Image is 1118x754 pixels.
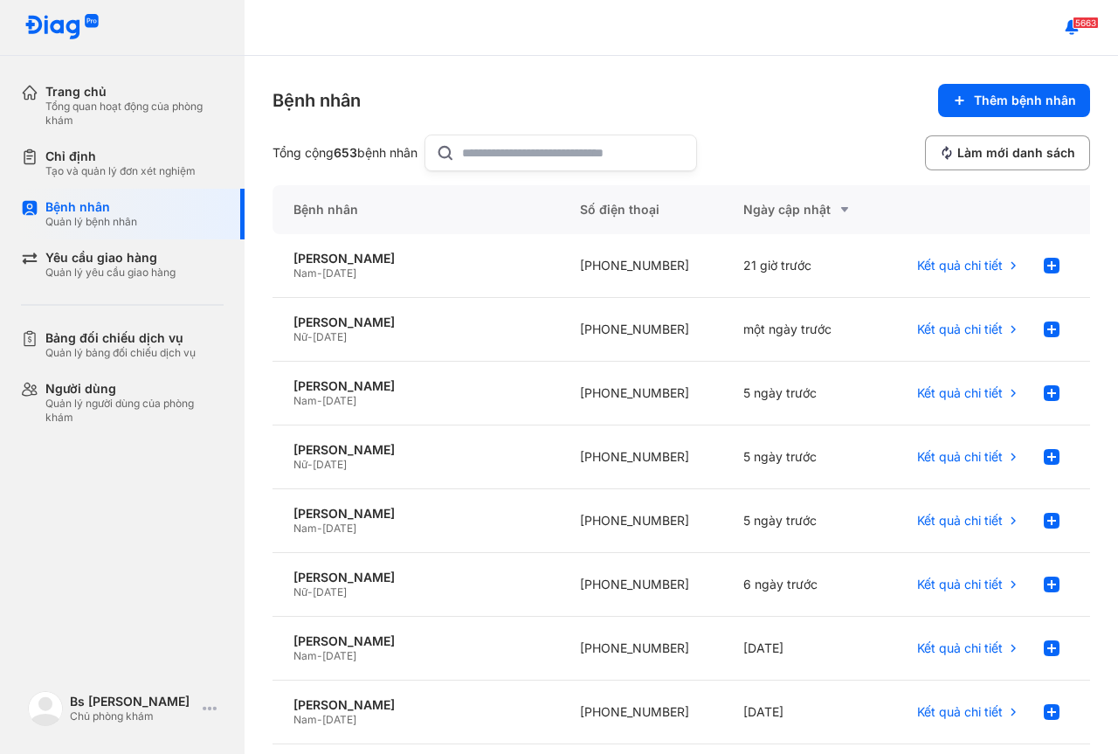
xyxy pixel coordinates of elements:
[917,322,1003,337] span: Kết quả chi tiết
[322,266,356,280] span: [DATE]
[293,442,538,458] div: [PERSON_NAME]
[45,100,224,128] div: Tổng quan hoạt động của phòng khám
[917,258,1003,273] span: Kết quả chi tiết
[317,522,322,535] span: -
[957,145,1075,161] span: Làm mới danh sách
[559,681,722,744] div: [PHONE_NUMBER]
[334,145,357,160] span: 653
[293,251,538,266] div: [PERSON_NAME]
[722,617,886,681] div: [DATE]
[45,215,137,229] div: Quản lý bệnh nhân
[559,362,722,425] div: [PHONE_NUMBER]
[917,577,1003,592] span: Kết quả chi tiết
[917,704,1003,720] span: Kết quả chi tiết
[307,585,313,598] span: -
[293,570,538,585] div: [PERSON_NAME]
[45,346,196,360] div: Quản lý bảng đối chiếu dịch vụ
[722,362,886,425] div: 5 ngày trước
[317,266,322,280] span: -
[1073,17,1099,29] span: 5663
[273,145,418,161] div: Tổng cộng bệnh nhân
[293,330,307,343] span: Nữ
[917,449,1003,465] span: Kết quả chi tiết
[293,649,317,662] span: Nam
[559,617,722,681] div: [PHONE_NUMBER]
[293,315,538,330] div: [PERSON_NAME]
[70,694,196,709] div: Bs [PERSON_NAME]
[313,458,347,471] span: [DATE]
[293,394,317,407] span: Nam
[28,691,63,726] img: logo
[938,84,1090,117] button: Thêm bệnh nhân
[722,489,886,553] div: 5 ngày trước
[317,649,322,662] span: -
[559,234,722,298] div: [PHONE_NUMBER]
[559,425,722,489] div: [PHONE_NUMBER]
[559,553,722,617] div: [PHONE_NUMBER]
[45,164,196,178] div: Tạo và quản lý đơn xét nghiệm
[45,381,224,397] div: Người dùng
[45,330,196,346] div: Bảng đối chiếu dịch vụ
[559,489,722,553] div: [PHONE_NUMBER]
[307,458,313,471] span: -
[925,135,1090,170] button: Làm mới danh sách
[722,298,886,362] div: một ngày trước
[293,713,317,726] span: Nam
[45,250,176,266] div: Yêu cầu giao hàng
[317,394,322,407] span: -
[45,149,196,164] div: Chỉ định
[293,585,307,598] span: Nữ
[313,585,347,598] span: [DATE]
[273,185,559,234] div: Bệnh nhân
[45,397,224,425] div: Quản lý người dùng của phòng khám
[293,378,538,394] div: [PERSON_NAME]
[293,522,317,535] span: Nam
[45,199,137,215] div: Bệnh nhân
[917,513,1003,529] span: Kết quả chi tiết
[70,709,196,723] div: Chủ phòng khám
[917,385,1003,401] span: Kết quả chi tiết
[273,88,361,113] div: Bệnh nhân
[322,649,356,662] span: [DATE]
[317,713,322,726] span: -
[559,298,722,362] div: [PHONE_NUMBER]
[293,697,538,713] div: [PERSON_NAME]
[722,553,886,617] div: 6 ngày trước
[293,506,538,522] div: [PERSON_NAME]
[293,458,307,471] span: Nữ
[45,84,224,100] div: Trang chủ
[313,330,347,343] span: [DATE]
[743,199,865,220] div: Ngày cập nhật
[322,394,356,407] span: [DATE]
[974,93,1076,108] span: Thêm bệnh nhân
[722,425,886,489] div: 5 ngày trước
[322,713,356,726] span: [DATE]
[559,185,722,234] div: Số điện thoại
[722,681,886,744] div: [DATE]
[917,640,1003,656] span: Kết quả chi tiết
[293,633,538,649] div: [PERSON_NAME]
[322,522,356,535] span: [DATE]
[24,14,100,41] img: logo
[293,266,317,280] span: Nam
[307,330,313,343] span: -
[722,234,886,298] div: 21 giờ trước
[45,266,176,280] div: Quản lý yêu cầu giao hàng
